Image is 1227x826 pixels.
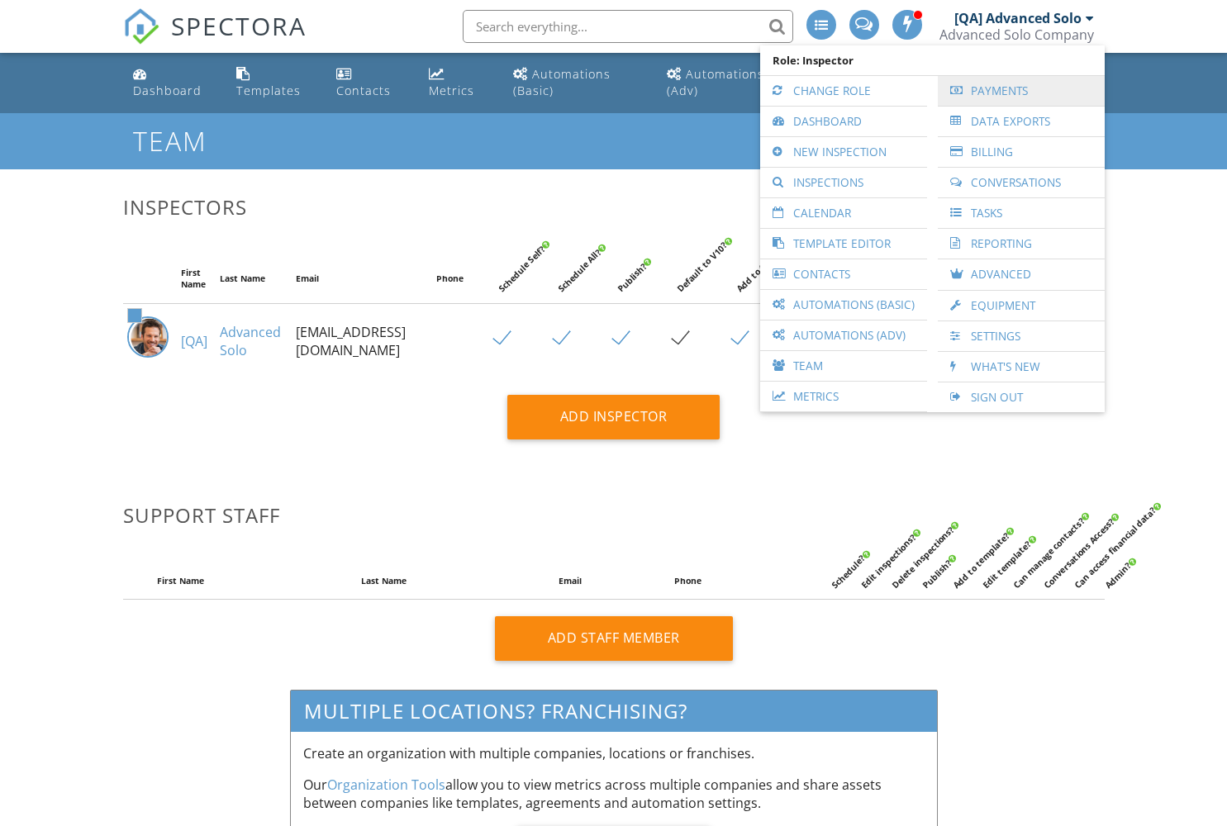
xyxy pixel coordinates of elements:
[946,321,1096,351] a: Settings
[768,290,919,320] a: Automations (Basic)
[177,254,216,304] th: First Name
[291,691,937,731] h3: Multiple Locations? Franchising?
[123,22,307,57] a: SPECTORA
[670,563,801,600] th: Phone
[513,66,611,98] div: Automations (Basic)
[220,323,281,359] a: Advanced Solo
[303,776,925,813] p: Our allow you to view metrics across multiple companies and share assets between companies like t...
[1072,489,1173,591] div: Can access financial data?
[171,8,307,43] span: SPECTORA
[330,59,409,107] a: Contacts
[422,59,493,107] a: Metrics
[123,196,1105,218] h3: Inspectors
[768,107,919,136] a: Dashboard
[946,76,1096,106] a: Payments
[153,563,356,600] th: First Name
[768,76,919,106] a: Change Role
[981,489,1082,591] div: Edit template?
[181,332,207,350] a: [QA]
[292,254,432,304] th: Email
[429,83,474,98] div: Metrics
[768,382,919,411] a: Metrics
[768,45,1096,75] span: Role: Inspector
[829,489,930,591] div: Schedule?
[946,291,1096,320] a: Equipment
[768,198,919,228] a: Calendar
[495,616,733,661] div: Add Staff Member
[667,66,764,98] div: Automations (Adv)
[946,107,1096,136] a: Data Exports
[554,563,670,600] th: Email
[946,198,1096,228] a: Tasks
[1041,489,1143,591] div: Conversations Access?
[216,254,292,304] th: Last Name
[556,193,658,295] div: Schedule All?
[946,382,1096,412] a: Sign Out
[946,137,1096,167] a: Billing
[432,254,468,304] th: Phone
[675,193,777,295] div: Default to V10?
[768,137,919,167] a: New Inspection
[768,229,919,259] a: Template Editor
[946,229,1096,259] a: Reporting
[954,10,1082,26] div: [QA] Advanced Solo
[292,303,432,378] td: [EMAIL_ADDRESS][DOMAIN_NAME]
[859,489,961,591] div: Edit inspections?
[303,744,925,762] p: Create an organization with multiple companies, locations or franchises.
[123,8,159,45] img: The Best Home Inspection Software - Spectora
[507,395,721,439] div: Add Inspector
[1011,489,1113,591] div: Can manage contacts?
[230,59,316,107] a: Templates
[660,59,792,107] a: Automations (Advanced)
[133,83,202,98] div: Dashboard
[126,59,216,107] a: Dashboard
[357,563,554,600] th: Last Name
[133,126,1093,155] h1: Team
[1102,489,1204,591] div: Admin?
[946,168,1096,197] a: Conversations
[768,351,919,381] a: Team
[939,26,1094,43] div: Advanced Solo Company
[889,489,991,591] div: Delete inspections?
[950,489,1052,591] div: Add to template?
[768,320,919,350] a: Automations (Adv)
[506,59,647,107] a: Automations (Basic)
[236,83,301,98] div: Templates
[946,259,1096,290] a: Advanced
[123,504,1105,526] h3: Support Staff
[497,193,598,295] div: Schedule Self?
[768,259,919,289] a: Contacts
[616,193,717,295] div: Publish?
[946,352,1096,382] a: What's New
[127,316,169,358] img: screenshot_20250116_at_3.47.37_pm.png
[463,10,793,43] input: Search everything...
[336,83,391,98] div: Contacts
[768,168,919,197] a: Inspections
[327,776,445,794] a: Organization Tools
[920,489,1021,591] div: Publish?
